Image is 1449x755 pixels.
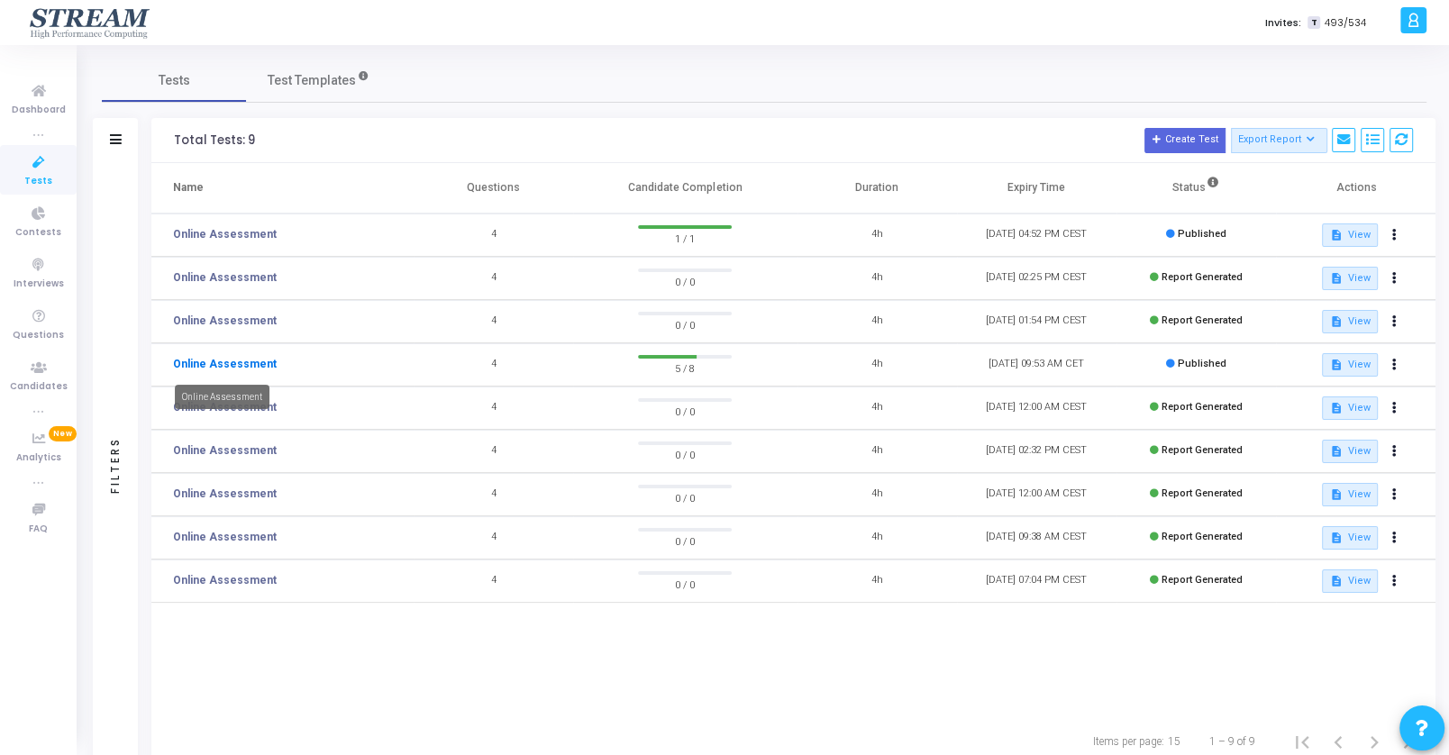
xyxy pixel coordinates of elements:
[1276,163,1435,214] th: Actions
[1330,272,1343,285] mat-icon: description
[957,516,1116,559] td: [DATE] 09:38 AM CEST
[10,379,68,395] span: Candidates
[797,430,957,473] td: 4h
[957,559,1116,603] td: [DATE] 07:04 PM CEST
[174,133,255,148] div: Total Tests: 9
[957,473,1116,516] td: [DATE] 12:00 AM CEST
[1162,401,1243,413] span: Report Generated
[28,5,153,41] img: logo
[1144,128,1226,153] button: Create Test
[797,163,957,214] th: Duration
[1322,267,1377,290] button: View
[1162,271,1243,283] span: Report Generated
[797,559,957,603] td: 4h
[638,488,732,506] span: 0 / 0
[638,402,732,420] span: 0 / 0
[1330,229,1343,241] mat-icon: description
[151,163,414,214] th: Name
[1162,314,1243,326] span: Report Generated
[1162,574,1243,586] span: Report Generated
[797,516,957,559] td: 4h
[1322,569,1377,593] button: View
[173,313,277,329] a: Online Assessment
[1330,445,1343,458] mat-icon: description
[1322,310,1377,333] button: View
[173,269,277,286] a: Online Assessment
[414,163,573,214] th: Questions
[15,225,61,241] span: Contests
[1330,488,1343,501] mat-icon: description
[16,450,61,466] span: Analytics
[797,387,957,430] td: 4h
[957,387,1116,430] td: [DATE] 12:00 AM CEST
[638,575,732,593] span: 0 / 0
[173,486,277,502] a: Online Assessment
[268,71,356,90] span: Test Templates
[414,430,573,473] td: 4
[638,532,732,550] span: 0 / 0
[414,300,573,343] td: 4
[638,229,732,247] span: 1 / 1
[797,257,957,300] td: 4h
[173,226,277,242] a: Online Assessment
[1330,359,1343,371] mat-icon: description
[1330,532,1343,544] mat-icon: description
[1322,440,1377,463] button: View
[414,473,573,516] td: 4
[1330,402,1343,414] mat-icon: description
[1209,733,1255,750] div: 1 – 9 of 9
[957,430,1116,473] td: [DATE] 02:32 PM CEST
[24,174,52,189] span: Tests
[14,277,64,292] span: Interviews
[1162,531,1243,542] span: Report Generated
[1264,15,1300,31] label: Invites:
[1308,16,1319,30] span: T
[797,343,957,387] td: 4h
[12,103,66,118] span: Dashboard
[414,343,573,387] td: 4
[173,442,277,459] a: Online Assessment
[1168,733,1180,750] div: 15
[414,214,573,257] td: 4
[1178,228,1226,240] span: Published
[29,522,48,537] span: FAQ
[173,356,277,372] a: Online Assessment
[1322,353,1377,377] button: View
[173,529,277,545] a: Online Assessment
[414,559,573,603] td: 4
[1322,396,1377,420] button: View
[797,473,957,516] td: 4h
[638,272,732,290] span: 0 / 0
[1093,733,1164,750] div: Items per page:
[957,300,1116,343] td: [DATE] 01:54 PM CEST
[13,328,64,343] span: Questions
[638,359,732,377] span: 5 / 8
[414,516,573,559] td: 4
[414,387,573,430] td: 4
[1330,575,1343,587] mat-icon: description
[414,257,573,300] td: 4
[1116,163,1276,214] th: Status
[173,572,277,588] a: Online Assessment
[957,257,1116,300] td: [DATE] 02:25 PM CEST
[49,426,77,441] span: New
[638,315,732,333] span: 0 / 0
[957,163,1116,214] th: Expiry Time
[1322,483,1377,506] button: View
[107,366,123,564] div: Filters
[1322,526,1377,550] button: View
[797,214,957,257] td: 4h
[573,163,797,214] th: Candidate Completion
[1324,15,1365,31] span: 493/534
[1231,128,1327,153] button: Export Report
[957,343,1116,387] td: [DATE] 09:53 AM CET
[1162,487,1243,499] span: Report Generated
[159,71,190,90] span: Tests
[957,214,1116,257] td: [DATE] 04:52 PM CEST
[175,385,269,409] div: Online Assessment
[1178,358,1226,369] span: Published
[1162,444,1243,456] span: Report Generated
[797,300,957,343] td: 4h
[638,445,732,463] span: 0 / 0
[1322,223,1377,247] button: View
